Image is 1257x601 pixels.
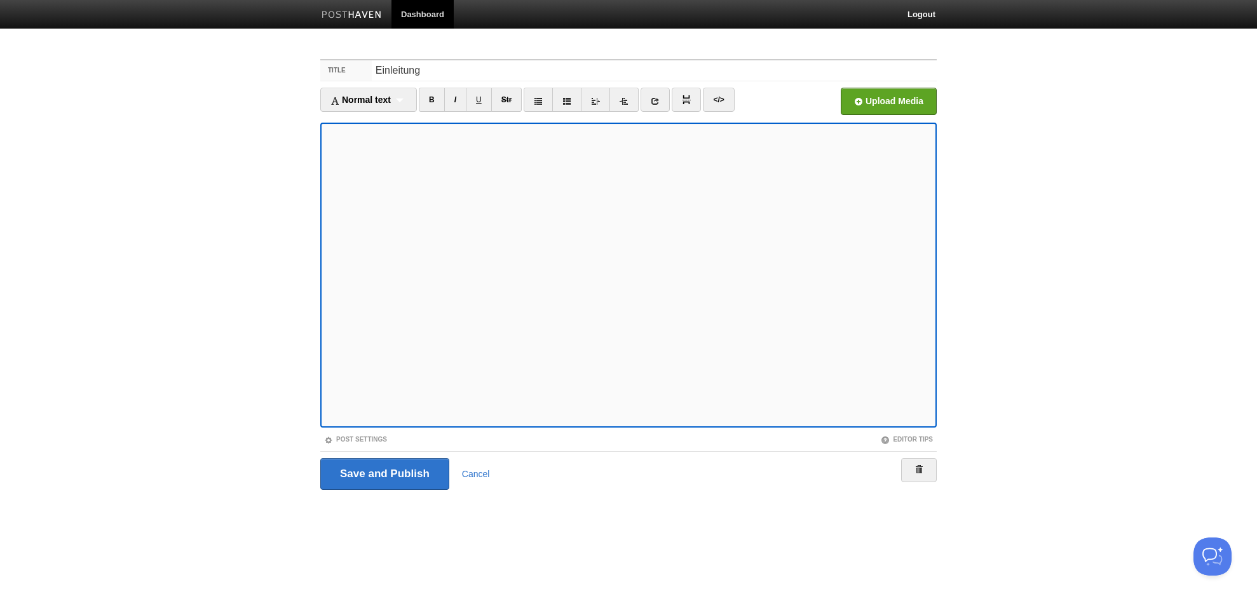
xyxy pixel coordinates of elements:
[491,88,522,112] a: Str
[330,95,391,105] span: Normal text
[320,60,372,81] label: Title
[419,88,445,112] a: B
[1193,537,1232,576] iframe: Help Scout Beacon - Open
[881,436,933,443] a: Editor Tips
[444,88,466,112] a: I
[462,469,490,479] a: Cancel
[466,88,492,112] a: U
[501,95,512,104] del: Str
[324,436,387,443] a: Post Settings
[682,95,691,104] img: pagebreak-icon.png
[320,458,449,490] input: Save and Publish
[703,88,734,112] a: </>
[322,11,382,20] img: Posthaven-bar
